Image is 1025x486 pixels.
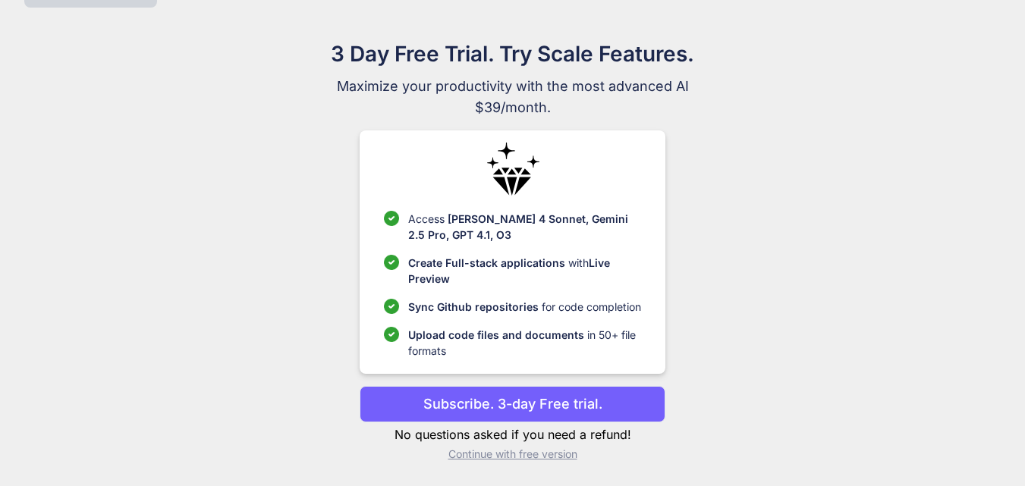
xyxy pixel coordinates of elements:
[408,300,539,313] span: Sync Github repositories
[258,76,768,97] span: Maximize your productivity with the most advanced AI
[408,212,628,241] span: [PERSON_NAME] 4 Sonnet, Gemini 2.5 Pro, GPT 4.1, O3
[408,256,568,269] span: Create Full-stack applications
[258,97,768,118] span: $39/month.
[360,425,665,444] p: No questions asked if you need a refund!
[408,299,641,315] p: for code completion
[423,394,602,414] p: Subscribe. 3-day Free trial.
[384,299,399,314] img: checklist
[384,327,399,342] img: checklist
[408,328,584,341] span: Upload code files and documents
[408,211,641,243] p: Access
[384,255,399,270] img: checklist
[408,327,641,359] p: in 50+ file formats
[360,386,665,422] button: Subscribe. 3-day Free trial.
[408,255,641,287] p: with
[360,447,665,462] p: Continue with free version
[384,211,399,226] img: checklist
[258,38,768,70] h1: 3 Day Free Trial. Try Scale Features.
